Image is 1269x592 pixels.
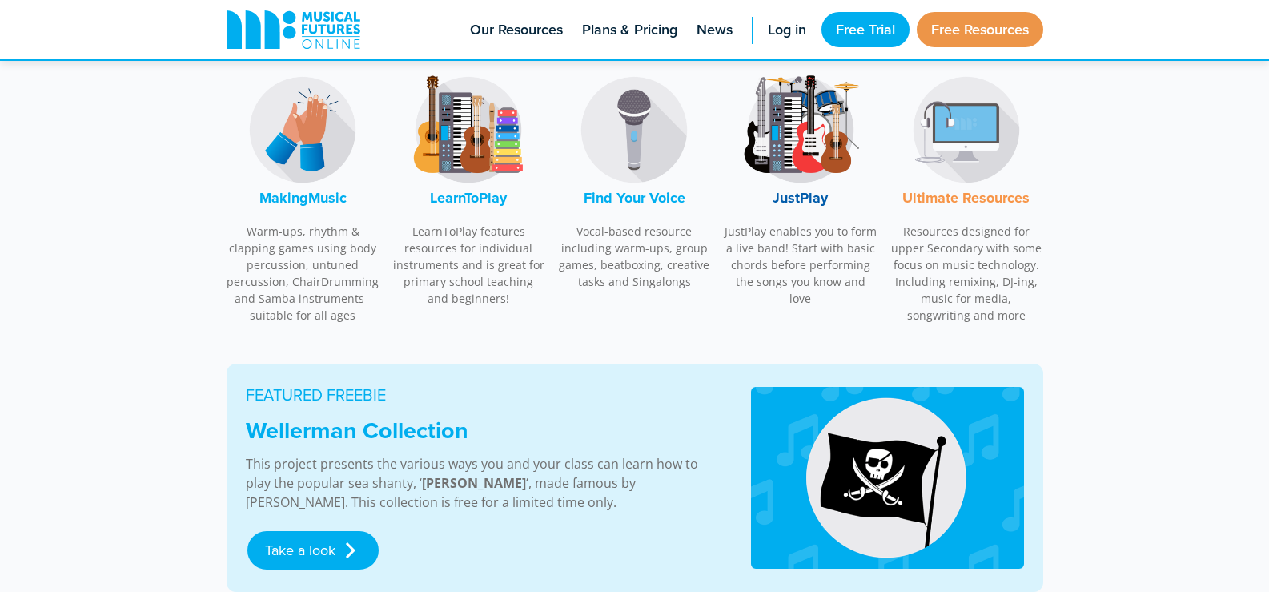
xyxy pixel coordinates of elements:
[247,531,379,570] a: Take a look
[227,62,380,332] a: MakingMusic LogoMakingMusic Warm-ups, rhythm & clapping games using body percussion, untuned perc...
[470,19,563,41] span: Our Resources
[392,223,546,307] p: LearnToPlay features resources for individual instruments and is great for primary school teachin...
[227,223,380,324] p: Warm-ups, rhythm & clapping games using body percussion, untuned percussion, ChairDrumming and Sa...
[246,454,713,512] p: This project presents the various ways you and your class can learn how to play the popular sea s...
[768,19,806,41] span: Log in
[697,19,733,41] span: News
[821,12,910,47] a: Free Trial
[890,62,1043,332] a: Music Technology LogoUltimate Resources Resources designed for upper Secondary with some focus on...
[430,187,507,208] font: LearnToPlay
[906,70,1026,190] img: Music Technology Logo
[422,474,526,492] strong: [PERSON_NAME]
[584,187,685,208] font: Find Your Voice
[773,187,828,208] font: JustPlay
[408,70,528,190] img: LearnToPlay Logo
[392,62,546,316] a: LearnToPlay LogoLearnToPlay LearnToPlay features resources for individual instruments and is grea...
[243,70,363,190] img: MakingMusic Logo
[724,62,877,316] a: JustPlay LogoJustPlay JustPlay enables you to form a live band! Start with basic chords before pe...
[558,62,712,299] a: Find Your Voice LogoFind Your Voice Vocal-based resource including warm-ups, group games, beatbox...
[724,223,877,307] p: JustPlay enables you to form a live band! Start with basic chords before performing the songs you...
[902,187,1030,208] font: Ultimate Resources
[558,223,712,290] p: Vocal-based resource including warm-ups, group games, beatboxing, creative tasks and Singalongs
[574,70,694,190] img: Find Your Voice Logo
[246,383,713,407] p: FEATURED FREEBIE
[741,70,861,190] img: JustPlay Logo
[246,413,468,447] strong: Wellerman Collection
[259,187,347,208] font: MakingMusic
[917,12,1043,47] a: Free Resources
[890,223,1043,324] p: Resources designed for upper Secondary with some focus on music technology. Including remixing, D...
[582,19,677,41] span: Plans & Pricing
